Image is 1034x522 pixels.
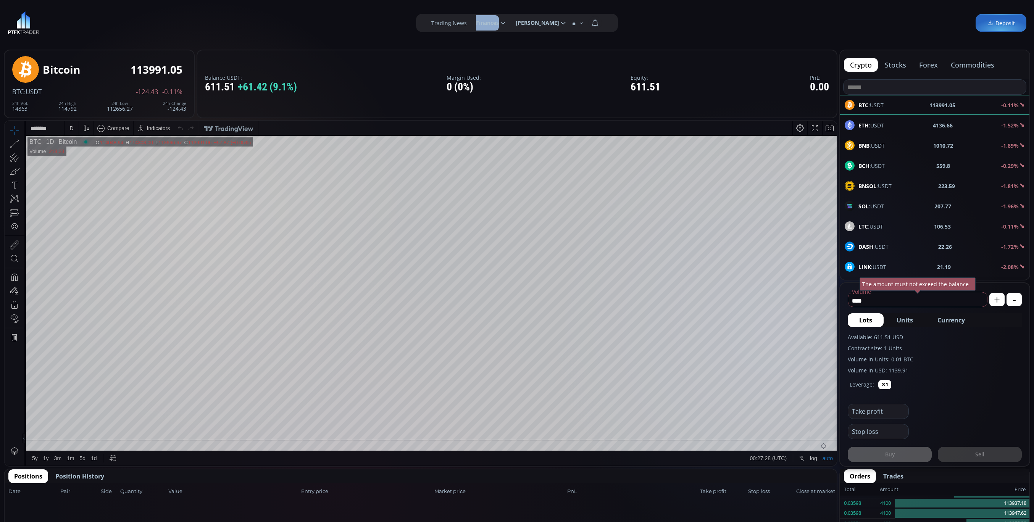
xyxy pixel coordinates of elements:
[58,101,77,111] div: 114792
[37,18,49,24] div: 1D
[844,498,861,508] div: 0.03598
[858,121,884,129] span: :USDT
[142,4,166,10] div: Indicators
[12,101,28,106] div: 24h Vol.
[743,330,785,345] button: 00:27:28 (UTC)
[55,472,104,481] span: Position History
[25,18,37,24] div: BTC
[8,469,48,483] button: Positions
[50,334,57,340] div: 3m
[937,263,951,271] b: 21.19
[844,508,861,518] div: 0.03598
[12,87,24,96] span: BTC
[136,89,158,95] span: -124.43
[934,202,951,210] b: 207.77
[848,313,884,327] button: Lots
[898,485,1026,495] div: Price
[49,18,72,24] div: Bitcoin
[65,4,69,10] div: D
[926,313,976,327] button: Currency
[447,81,481,93] div: 0 (0%)
[447,75,481,81] label: Margin Used:
[858,182,892,190] span: :USDT
[205,81,297,93] div: 611.51
[945,58,1000,72] button: commodities
[8,488,58,495] span: Date
[238,81,297,93] span: +61.42 (9.1%)
[700,488,746,495] span: Take profit
[844,485,880,495] div: Total
[44,27,60,33] div: 218.23
[162,89,182,95] span: -0.11%
[1007,293,1022,306] button: -
[1001,182,1019,190] b: -1.81%
[39,334,44,340] div: 1y
[858,162,885,170] span: :USDT
[18,312,21,322] div: Hide Drawings Toolbar
[8,11,39,34] img: LOGO
[631,75,660,81] label: Equity:
[848,366,1022,374] label: Volume in USD: 1139.91
[858,203,869,210] b: SOL
[27,334,33,340] div: 5y
[1001,122,1019,129] b: -1.52%
[933,142,953,150] b: 1010.72
[78,18,85,24] div: Market open
[107,101,133,111] div: 112656.27
[897,316,913,325] span: Units
[810,75,829,81] label: PnL:
[860,277,976,291] div: The amount must not exceed the balance
[933,121,953,129] b: 4136.66
[885,313,924,327] button: Units
[103,4,125,10] div: Compare
[434,488,565,495] span: Market price
[850,380,874,388] label: Leverage:
[510,15,559,31] span: [PERSON_NAME]
[858,223,868,230] b: LTC
[879,58,912,72] button: stocks
[745,334,782,340] span: 00:27:28 (UTC)
[878,380,891,389] button: ✕1
[121,19,125,24] div: H
[848,333,1022,341] label: Available: 611.51 USD
[7,102,13,109] div: 
[1001,263,1019,271] b: -2.08%
[858,202,884,210] span: :USDT
[58,101,77,106] div: 24h High
[301,488,432,495] span: Entry price
[209,19,246,24] div: −57.87 (−0.05%)
[101,488,118,495] span: Side
[895,498,1029,509] div: 113937.18
[102,330,115,345] div: Go to
[86,334,92,340] div: 1d
[818,334,828,340] div: auto
[938,243,952,251] b: 22.26
[125,19,148,24] div: 114308.00
[844,58,878,72] button: crypto
[938,182,955,190] b: 223.59
[878,469,909,483] button: Trades
[43,64,80,76] div: Bitcoin
[858,182,876,190] b: BNSOL
[815,330,831,345] div: Toggle Auto Scale
[60,488,98,495] span: Pair
[471,15,499,31] span: Finances
[163,101,186,106] div: 24h Change
[848,355,1022,363] label: Volume in Units: 0.01 BTC
[858,142,885,150] span: :USDT
[62,334,69,340] div: 1m
[792,330,803,345] div: Toggle Percentage
[95,19,119,24] div: 114048.94
[75,334,81,340] div: 5d
[913,58,944,72] button: forex
[107,101,133,106] div: 24h Low
[858,122,869,129] b: ETH
[168,488,299,495] span: Value
[937,316,965,325] span: Currency
[1001,203,1019,210] b: -1.96%
[184,19,207,24] div: 113991.06
[858,263,871,271] b: LINK
[631,81,660,93] div: 611.51
[989,293,1005,306] button: +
